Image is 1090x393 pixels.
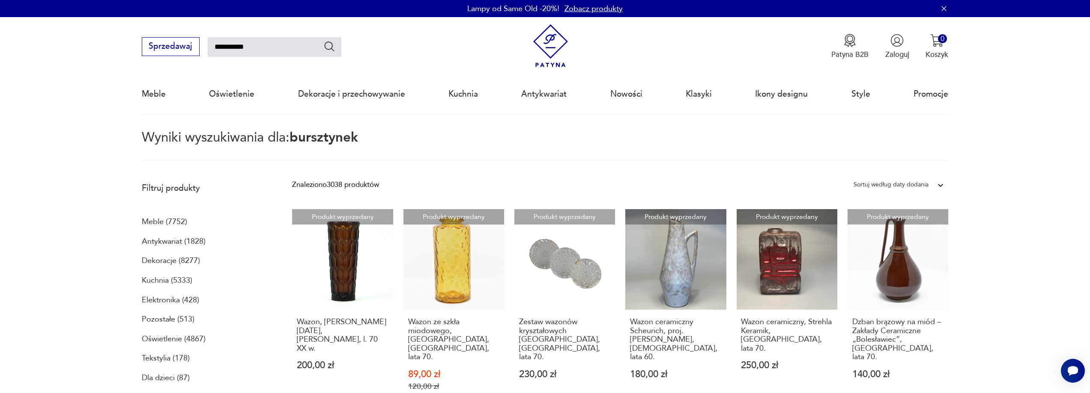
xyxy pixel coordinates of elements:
[564,3,623,14] a: Zobacz produkty
[914,74,948,114] a: Promocje
[854,179,929,190] div: Sortuj według daty dodania
[408,318,500,361] h3: Wazon ze szkła miodowego, [GEOGRAPHIC_DATA], [GEOGRAPHIC_DATA], lata 70.
[292,179,379,190] div: Znaleziono 3038 produktów
[755,74,808,114] a: Ikony designu
[930,34,944,47] img: Ikona koszyka
[831,34,869,59] a: Ikona medaluPatyna B2B
[290,128,358,146] span: bursztynek
[142,332,206,346] a: Oświetlenie (4867)
[852,318,944,361] h3: Dzban brązowy na miód – Zakłady Ceramiczne „Bolesławiec”, [GEOGRAPHIC_DATA], lata 70.
[142,44,200,50] a: Sprzedawaj
[519,370,611,379] p: 230,00 zł
[142,254,200,268] a: Dekoracje (8277)
[142,234,206,249] a: Antykwariat (1828)
[142,215,187,229] a: Meble (7752)
[831,34,869,59] button: Patyna B2B
[521,74,567,114] a: Antykwariat
[142,371,190,385] a: Dla dzieci (87)
[926,34,948,59] button: 0Koszyk
[142,183,268,194] p: Filtruj produkty
[885,50,909,59] p: Zaloguj
[297,318,388,353] h3: Wazon, [PERSON_NAME][DATE], [PERSON_NAME], l. 70 XX w.
[448,74,478,114] a: Kuchnia
[885,34,909,59] button: Zaloguj
[852,370,944,379] p: 140,00 zł
[938,34,947,43] div: 0
[142,273,192,288] a: Kuchnia (5333)
[142,74,166,114] a: Meble
[467,3,559,14] p: Lampy od Same Old -20%!
[408,370,500,379] p: 89,00 zł
[843,34,857,47] img: Ikona medalu
[142,37,200,56] button: Sprzedawaj
[630,370,722,379] p: 180,00 zł
[610,74,642,114] a: Nowości
[1061,359,1085,383] iframe: Smartsupp widget button
[142,351,190,366] a: Tekstylia (178)
[686,74,712,114] a: Klasyki
[323,40,336,53] button: Szukaj
[209,74,254,114] a: Oświetlenie
[142,293,199,307] a: Elektronika (428)
[926,50,948,59] p: Koszyk
[529,24,572,68] img: Patyna - sklep z meblami i dekoracjami vintage
[741,318,833,353] h3: Wazon ceramiczny, Strehla Keramik, [GEOGRAPHIC_DATA], lata 70.
[741,361,833,370] p: 250,00 zł
[408,382,500,391] p: 120,00 zł
[142,131,948,161] p: Wyniki wyszukiwania dla:
[298,74,405,114] a: Dekoracje i przechowywanie
[297,361,388,370] p: 200,00 zł
[519,318,611,361] h3: Zestaw wazonów kryształowych [GEOGRAPHIC_DATA], [GEOGRAPHIC_DATA], lata 70.
[630,318,722,361] h3: Wazon ceramiczny Scheurich, proj. [PERSON_NAME], [DEMOGRAPHIC_DATA], lata 60.
[890,34,904,47] img: Ikonka użytkownika
[831,50,869,59] p: Patyna B2B
[851,74,870,114] a: Style
[142,312,194,327] a: Pozostałe (513)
